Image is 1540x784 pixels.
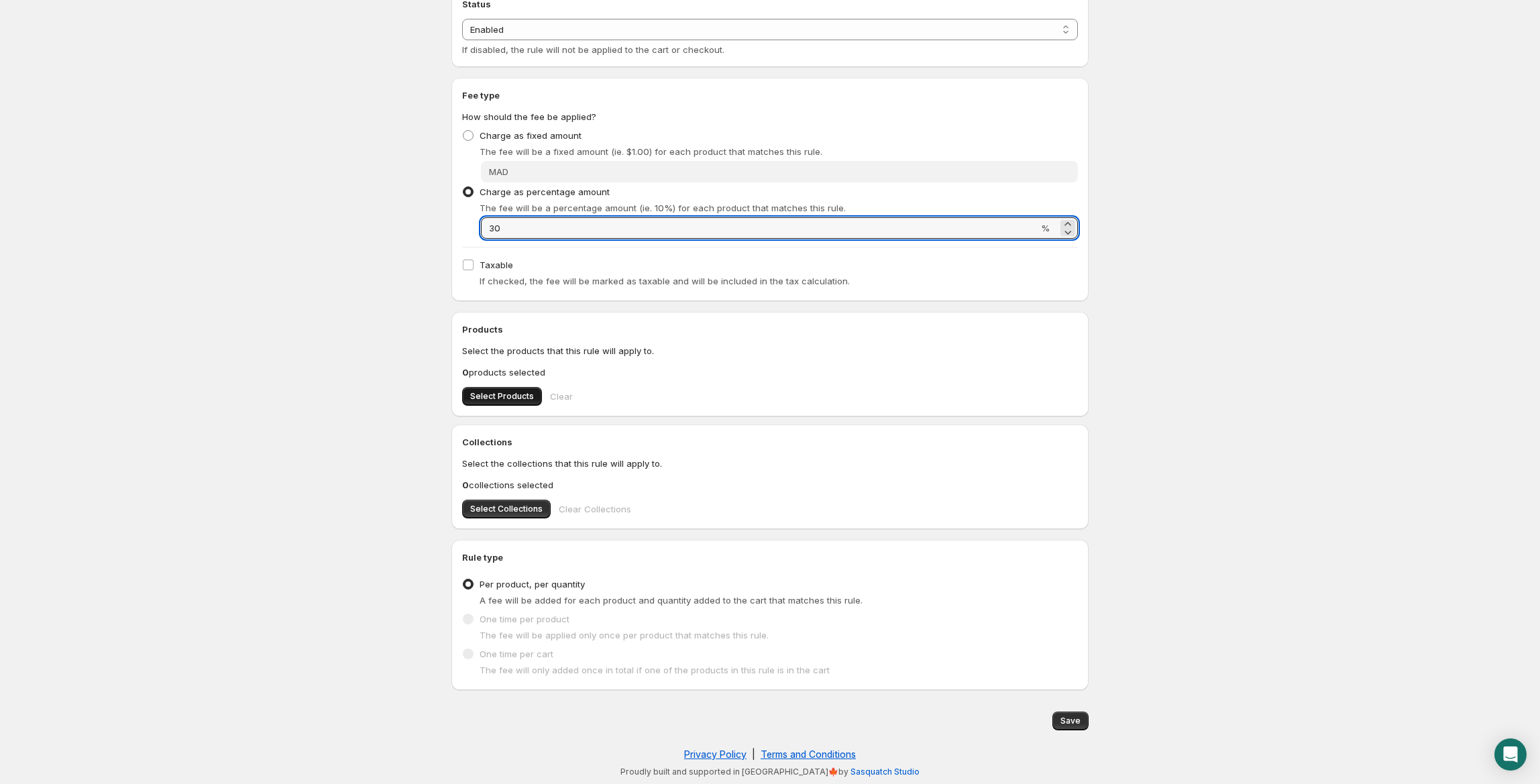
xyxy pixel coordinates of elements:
[480,146,822,157] span: The fee will be a fixed amount (ie. $1.00) for each product that matches this rule.
[462,344,1078,357] p: Select the products that this rule will apply to.
[462,551,1078,564] h2: Rule type
[458,767,1082,777] p: Proudly built and supported in [GEOGRAPHIC_DATA]🍁by
[470,504,543,514] span: Select Collections
[480,595,863,606] span: A fee will be added for each product and quantity added to the cart that matches this rule.
[462,366,1078,379] p: products selected
[761,748,856,760] a: Terms and Conditions
[684,748,747,760] a: Privacy Policy
[462,367,469,378] b: 0
[480,579,585,590] span: Per product, per quantity
[480,276,850,286] span: If checked, the fee will be marked as taxable and will be included in the tax calculation.
[462,44,724,55] span: If disabled, the rule will not be applied to the cart or checkout.
[480,665,830,675] span: The fee will only added once in total if one of the products in this rule is in the cart
[480,201,1078,215] p: The fee will be a percentage amount (ie. 10%) for each product that matches this rule.
[480,649,553,659] span: One time per cart
[480,614,569,624] span: One time per product
[462,323,1078,336] h2: Products
[470,391,534,402] span: Select Products
[462,457,1078,470] p: Select the collections that this rule will apply to.
[480,130,582,141] span: Charge as fixed amount
[462,89,1078,102] h2: Fee type
[752,748,755,760] span: |
[462,111,596,122] span: How should the fee be applied?
[480,186,610,197] span: Charge as percentage amount
[480,630,769,640] span: The fee will be applied only once per product that matches this rule.
[489,166,508,177] span: MAD
[850,767,920,777] a: Sasquatch Studio
[462,478,1078,492] p: collections selected
[1494,738,1527,771] div: Open Intercom Messenger
[462,387,542,406] button: Select Products
[462,480,469,490] b: 0
[1041,223,1050,233] span: %
[480,260,513,270] span: Taxable
[462,500,551,518] button: Select Collections
[1060,716,1081,726] span: Save
[1052,712,1089,730] button: Save
[462,435,1078,449] h2: Collections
